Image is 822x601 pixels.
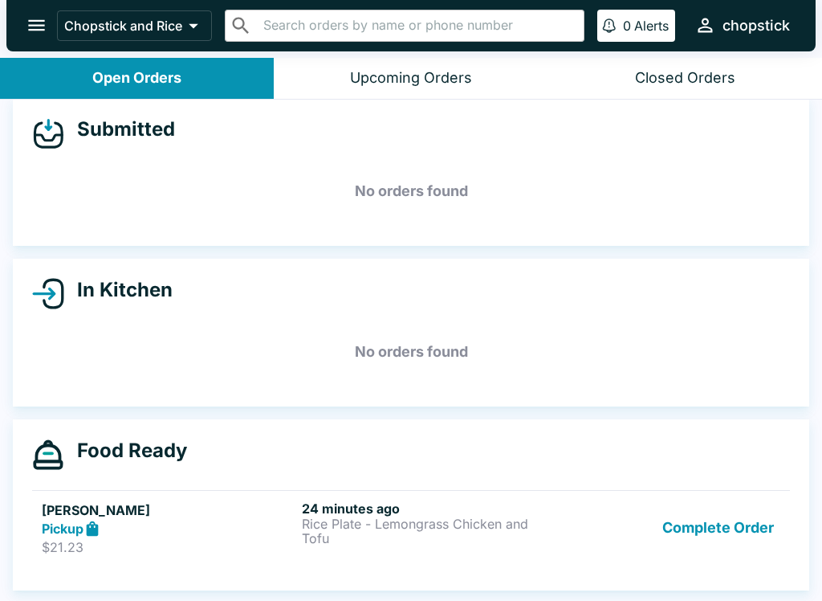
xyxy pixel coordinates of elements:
p: 0 [623,18,631,34]
button: Complete Order [656,501,780,556]
button: open drawer [16,5,57,46]
p: Rice Plate - Lemongrass Chicken and Tofu [302,517,555,546]
h4: Submitted [64,117,175,141]
h6: 24 minutes ago [302,501,555,517]
button: Chopstick and Rice [57,10,212,41]
p: $21.23 [42,539,295,555]
h4: In Kitchen [64,278,173,302]
p: Alerts [634,18,669,34]
a: [PERSON_NAME]Pickup$21.2324 minutes agoRice Plate - Lemongrass Chicken and TofuComplete Order [32,490,790,566]
p: Chopstick and Rice [64,18,182,34]
button: chopstick [688,8,796,43]
h5: No orders found [32,162,790,220]
div: chopstick [722,16,790,35]
input: Search orders by name or phone number [258,14,577,37]
h5: No orders found [32,323,790,381]
div: Open Orders [92,69,181,88]
div: Closed Orders [635,69,735,88]
strong: Pickup [42,521,83,537]
h4: Food Ready [64,439,187,463]
h5: [PERSON_NAME] [42,501,295,520]
div: Upcoming Orders [350,69,472,88]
